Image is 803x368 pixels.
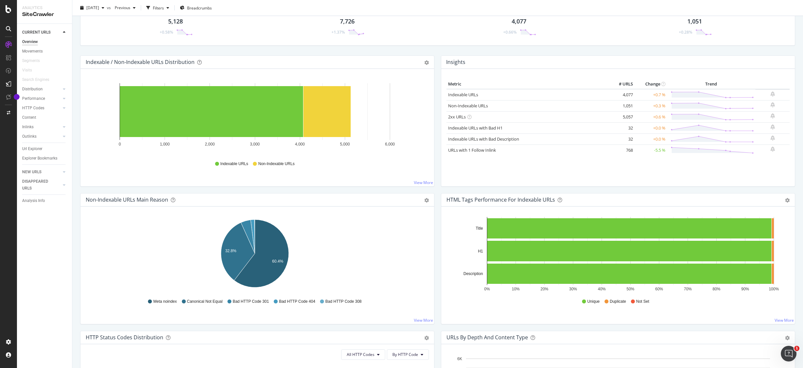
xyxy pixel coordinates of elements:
[279,299,315,304] span: Bad HTTP Code 404
[770,91,775,97] div: bell-plus
[587,299,600,304] span: Unique
[22,178,61,192] a: DISAPPEARED URLS
[446,196,555,203] div: HTML Tags Performance for Indexable URLs
[22,86,61,93] a: Distribution
[22,57,46,64] a: Segments
[414,180,433,185] a: View More
[636,299,649,304] span: Not Set
[22,133,36,140] div: Outlinks
[448,114,466,120] a: 2xx URLs
[635,100,667,111] td: +0.3 %
[770,113,775,118] div: bell-plus
[187,299,223,304] span: Canonical Not Equal
[608,89,635,100] td: 4,077
[608,111,635,122] td: 5,057
[794,346,799,351] span: 1
[22,67,32,74] div: Visits
[22,178,55,192] div: DISAPPEARED URLS
[22,76,49,83] div: Search Engines
[22,114,36,121] div: Content
[22,48,67,55] a: Movements
[86,217,424,293] svg: A chart.
[347,352,374,357] span: All HTTP Codes
[160,142,170,146] text: 1,000
[340,142,350,146] text: 5,000
[741,287,749,291] text: 90%
[22,76,56,83] a: Search Engines
[635,122,667,133] td: +0.0 %
[86,5,99,10] span: 2025 Sep. 10th
[512,287,519,291] text: 10%
[22,5,67,11] div: Analytics
[503,29,517,35] div: +0.66%
[295,142,305,146] text: 4,000
[22,48,43,55] div: Movements
[679,29,692,35] div: +0.28%
[22,105,61,112] a: HTTP Codes
[341,349,385,360] button: All HTTP Codes
[775,317,794,323] a: View More
[153,299,177,304] span: Meta noindex
[205,142,215,146] text: 2,000
[112,3,138,13] button: Previous
[22,146,67,152] a: Url Explorer
[770,124,775,130] div: bell-plus
[22,169,61,176] a: NEW URLS
[14,94,20,100] div: Tooltip anchor
[448,147,496,153] a: URLs with 1 Follow Inlink
[770,146,775,152] div: bell-plus
[684,287,692,291] text: 70%
[608,79,635,89] th: # URLS
[22,95,45,102] div: Performance
[22,38,38,45] div: Overview
[635,145,667,156] td: -5.5 %
[22,146,42,152] div: Url Explorer
[667,79,755,89] th: Trend
[22,133,61,140] a: Outlinks
[655,287,663,291] text: 60%
[446,217,784,293] div: A chart.
[22,155,67,162] a: Explorer Bookmarks
[153,5,164,10] div: Filters
[22,29,51,36] div: CURRENT URLS
[392,352,418,357] span: By HTTP Code
[86,334,163,341] div: HTTP Status Codes Distribution
[610,299,626,304] span: Duplicate
[635,79,667,89] th: Change
[463,271,483,276] text: Description
[22,197,45,204] div: Analysis Info
[540,287,548,291] text: 20%
[484,287,490,291] text: 0%
[457,357,462,361] text: 6K
[608,133,635,145] td: 32
[478,249,483,253] text: H1
[112,5,130,10] span: Previous
[119,142,121,146] text: 0
[340,17,355,26] div: 7,726
[220,161,248,167] span: Indexable URLs
[635,133,667,145] td: +0.0 %
[424,336,429,340] div: gear
[635,89,667,100] td: +0.7 %
[424,60,429,65] div: gear
[608,100,635,111] td: 1,051
[160,29,173,35] div: +0.58%
[512,17,526,26] div: 4,077
[770,102,775,107] div: bell-plus
[781,346,796,361] iframe: Intercom live chat
[476,226,483,231] text: Title
[770,135,775,141] div: bell-plus
[635,111,667,122] td: +0.6 %
[446,58,465,67] h4: Insights
[22,67,38,74] a: Visits
[22,155,57,162] div: Explorer Bookmarks
[22,38,67,45] a: Overview
[785,198,790,203] div: gear
[86,79,424,155] svg: A chart.
[446,79,608,89] th: Metric
[225,249,236,253] text: 32.8%
[448,92,478,98] a: Indexable URLs
[785,336,790,340] div: gear
[22,169,41,176] div: NEW URLS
